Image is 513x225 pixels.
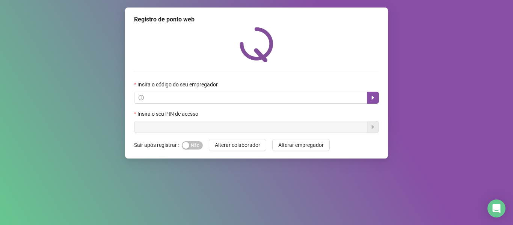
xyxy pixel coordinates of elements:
button: Alterar empregador [272,139,330,151]
span: Alterar empregador [278,141,324,149]
span: info-circle [139,95,144,100]
label: Insira o seu PIN de acesso [134,110,203,118]
label: Sair após registrar [134,139,182,151]
label: Insira o código do seu empregador [134,80,223,89]
img: QRPoint [240,27,273,62]
button: Alterar colaborador [209,139,266,151]
div: Open Intercom Messenger [487,199,505,217]
span: caret-right [370,95,376,101]
div: Registro de ponto web [134,15,379,24]
span: Alterar colaborador [215,141,260,149]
